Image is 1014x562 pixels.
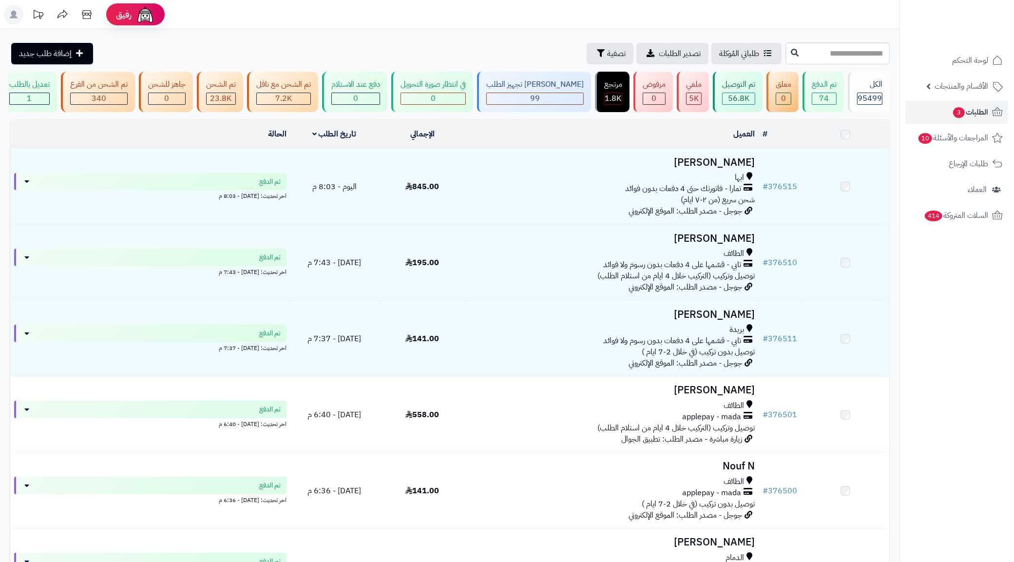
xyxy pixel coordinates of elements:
[598,422,755,434] span: توصيل وتركيب (التركيب خلال 4 ايام من استلام الطلب)
[858,93,882,104] span: 95499
[687,93,701,104] div: 4985
[763,181,798,193] a: #376515
[820,93,829,104] span: 74
[763,409,768,421] span: #
[116,9,132,20] span: رفيق
[71,93,127,104] div: 340
[763,128,768,140] a: #
[307,257,361,269] span: [DATE] - 7:43 م
[629,509,743,521] span: جوجل - مصدر الطلب: الموقع الإلكتروني
[711,43,782,64] a: طلباتي المُوكلة
[14,418,287,428] div: اخر تحديث: [DATE] - 6:40 م
[763,333,798,345] a: #376511
[470,309,755,320] h3: [PERSON_NAME]
[906,152,1008,175] a: طلبات الإرجاع
[857,79,882,90] div: الكل
[812,79,837,90] div: تم الدفع
[307,409,361,421] span: [DATE] - 6:40 م
[259,177,281,187] span: تم الدفع
[19,48,72,59] span: إضافة طلب جديد
[642,498,755,510] span: توصيل بدون تركيب (في خلال 2-7 ايام )
[14,342,287,352] div: اخر تحديث: [DATE] - 7:37 م
[935,79,988,93] span: الأقسام والمنتجات
[846,72,892,112] a: الكل95499
[598,270,755,282] span: توصيل وتركيب (التركيب خلال 4 ايام من استلام الطلب)
[730,324,745,335] span: بريدة
[593,72,631,112] a: مرتجع 1.8K
[763,409,798,421] a: #376501
[405,257,439,269] span: 195.00
[607,48,626,59] span: تصفية
[724,248,745,259] span: الطائف
[10,93,49,104] div: 1
[401,93,465,104] div: 0
[675,72,711,112] a: ملغي 5K
[26,5,50,27] a: تحديثات المنصة
[207,93,235,104] div: 23797
[92,93,106,104] span: 340
[410,128,435,140] a: الإجمالي
[728,93,749,104] span: 56.8K
[14,494,287,504] div: اخر تحديث: [DATE] - 6:36 م
[629,281,743,293] span: جوجل - مصدر الطلب: الموقع الإلكتروني
[734,128,755,140] a: العميل
[781,93,786,104] span: 0
[405,485,439,497] span: 141.00
[431,93,436,104] span: 0
[70,79,128,90] div: تم الشحن من الفرع
[952,105,988,119] span: الطلبات
[968,183,987,196] span: العملاء
[259,252,281,262] span: تم الدفع
[604,335,742,347] span: تابي - قسّمها على 4 دفعات بدون رسوم ولا فوائد
[948,27,1005,48] img: logo-2.png
[683,487,742,499] span: applepay - mada
[622,433,743,445] span: زيارة مباشرة - مصدر الطلب: تطبيق الجوال
[487,93,583,104] div: 99
[906,100,1008,124] a: الطلبات3
[470,233,755,244] h3: [PERSON_NAME]
[470,157,755,168] h3: [PERSON_NAME]
[629,357,743,369] span: جوجل - مصدر الطلب: الموقع الإلكتروني
[486,79,584,90] div: [PERSON_NAME] تجهيز الطلب
[763,257,768,269] span: #
[312,181,357,193] span: اليوم - 8:03 م
[763,333,768,345] span: #
[906,126,1008,150] a: المراجعات والأسئلة10
[605,93,622,104] span: 1.8K
[659,48,701,59] span: تصدير الطلبات
[776,93,791,104] div: 0
[643,93,665,104] div: 0
[643,79,666,90] div: مرفوض
[135,5,155,24] img: ai-face.png
[918,131,988,145] span: المراجعات والأسئلة
[719,48,759,59] span: طلباتي المُوكلة
[925,211,942,221] span: 414
[256,79,311,90] div: تم الشحن مع ناقل
[470,537,755,548] h3: [PERSON_NAME]
[14,190,287,200] div: اخر تحديث: [DATE] - 8:03 م
[812,93,836,104] div: 74
[195,72,245,112] a: تم الشحن 23.8K
[604,259,742,271] span: تابي - قسّمها على 4 دفعات بدون رسوم ولا فوائد
[332,93,380,104] div: 0
[275,93,292,104] span: 7.2K
[331,79,380,90] div: دفع عند الاستلام
[683,411,742,423] span: applepay - mada
[636,43,708,64] a: تصدير الطلبات
[722,79,755,90] div: تم التوصيل
[918,133,932,144] span: 10
[686,79,702,90] div: ملغي
[206,79,236,90] div: تم الشحن
[259,481,281,490] span: تم الدفع
[906,49,1008,72] a: لوحة التحكم
[470,461,755,472] h3: Nouf N
[59,72,137,112] a: تم الشحن من الفرع 340
[320,72,389,112] a: دفع عند الاستلام 0
[681,194,755,206] span: شحن سريع (من ٢-٧ ايام)
[724,476,745,487] span: الطائف
[631,72,675,112] a: مرفوض 0
[642,346,755,358] span: توصيل بدون تركيب (في خلال 2-7 ايام )
[763,485,798,497] a: #376500
[906,204,1008,227] a: السلات المتروكة414
[307,333,361,345] span: [DATE] - 7:37 م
